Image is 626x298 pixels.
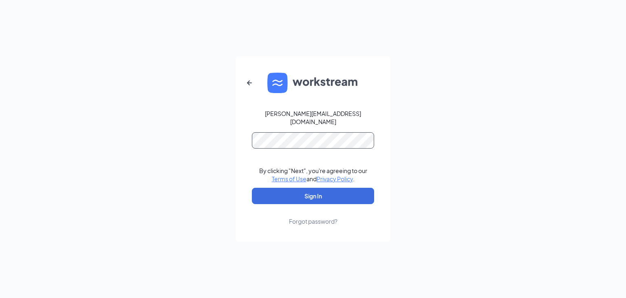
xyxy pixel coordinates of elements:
div: By clicking "Next", you're agreeing to our and . [259,167,367,183]
a: Privacy Policy [317,175,353,182]
div: [PERSON_NAME][EMAIL_ADDRESS][DOMAIN_NAME] [252,109,374,126]
a: Forgot password? [289,204,337,225]
div: Forgot password? [289,217,337,225]
svg: ArrowLeftNew [245,78,254,88]
a: Terms of Use [272,175,306,182]
img: WS logo and Workstream text [267,73,359,93]
button: Sign In [252,188,374,204]
button: ArrowLeftNew [240,73,259,93]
